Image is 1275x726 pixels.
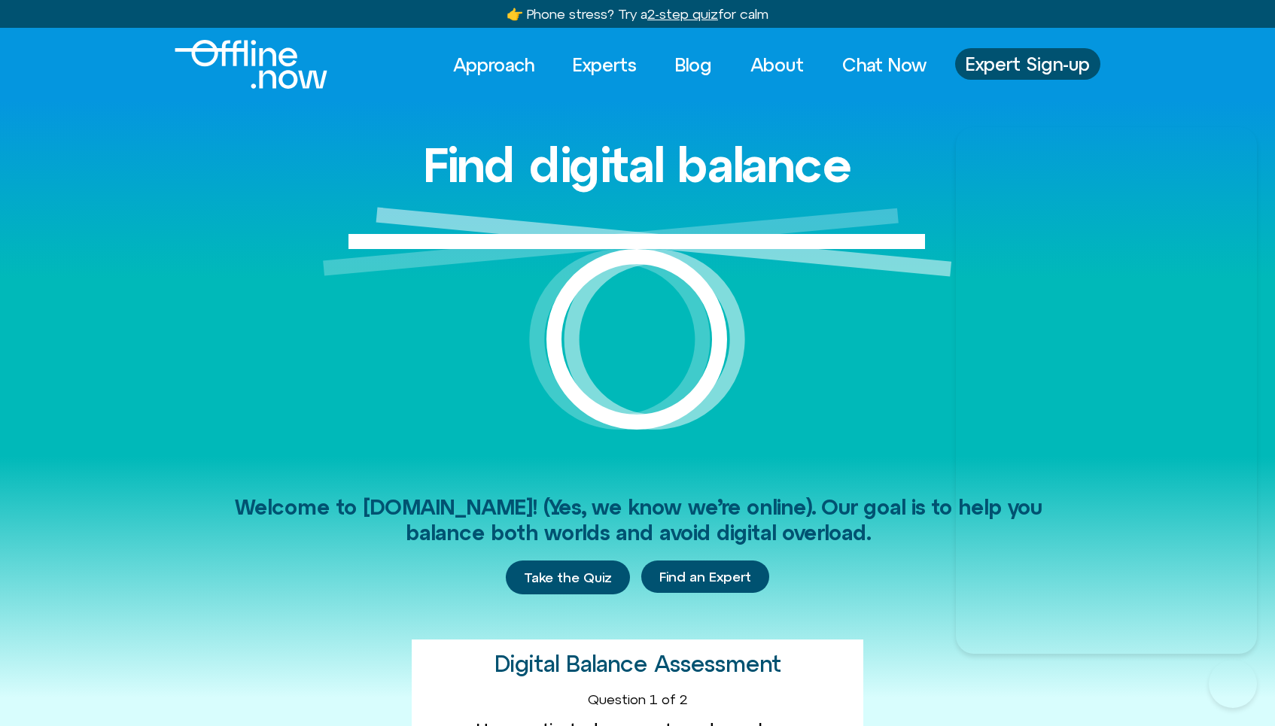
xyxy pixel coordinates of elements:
a: Find an Expert [641,560,769,594]
span: Take the Quiz [524,570,612,586]
a: Experts [559,48,650,81]
a: Take the Quiz [506,560,630,595]
div: Logo [175,40,302,89]
iframe: Botpress [956,127,1257,654]
a: 👉 Phone stress? Try a2-step quizfor calm [507,6,768,22]
u: 2-step quiz [647,6,718,22]
span: Expert Sign-up [966,54,1090,74]
span: Find an Expert [659,570,751,585]
a: About [737,48,817,81]
a: Blog [662,48,726,81]
a: Chat Now [829,48,940,81]
a: Approach [440,48,548,81]
div: Question 1 of 2 [424,691,851,708]
nav: Menu [440,48,940,81]
span: Welcome to [DOMAIN_NAME]! (Yes, we know we’re online). Our goal is to help you balance both world... [234,495,1042,545]
h1: Find digital balance [423,138,852,191]
h2: Digital Balance Assessment [494,652,781,676]
iframe: Botpress [1209,660,1257,708]
a: Expert Sign-up [955,48,1100,80]
img: offline.now [175,40,327,89]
